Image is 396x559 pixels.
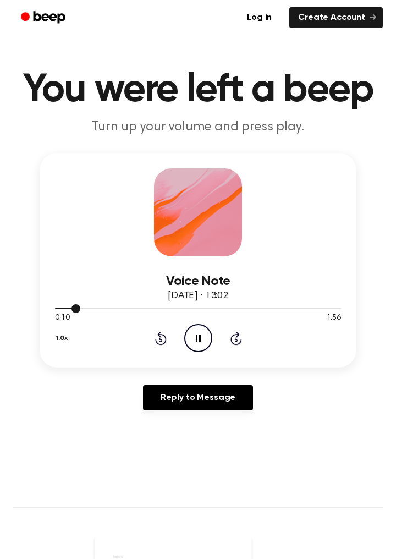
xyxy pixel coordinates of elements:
a: Reply to Message [143,385,253,410]
a: Create Account [289,7,383,28]
a: Beep [13,7,75,29]
h1: You were left a beep [13,70,383,110]
span: 0:10 [55,313,69,324]
button: 1.0x [55,329,71,348]
span: [DATE] · 13:02 [168,291,228,301]
h3: Voice Note [55,274,341,289]
a: Log in [236,5,283,30]
span: 1:56 [327,313,341,324]
p: Turn up your volume and press play. [13,119,383,135]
